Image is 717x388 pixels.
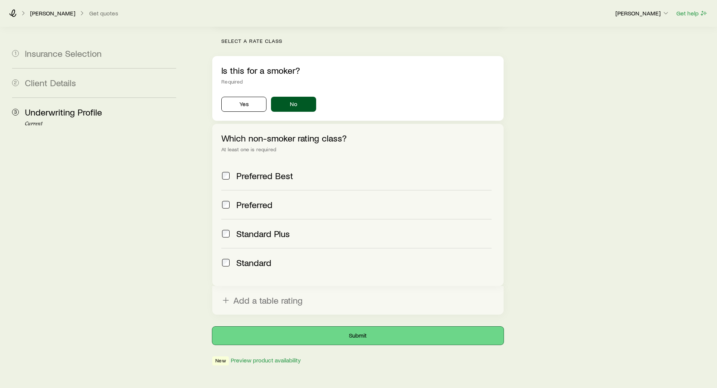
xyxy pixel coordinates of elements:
[12,109,19,116] span: 3
[230,357,301,364] button: Preview product availability
[236,228,290,239] span: Standard Plus
[236,170,293,181] span: Preferred Best
[25,107,102,117] span: Underwriting Profile
[25,77,76,88] span: Client Details
[222,201,230,208] input: Preferred
[222,259,230,266] input: Standard
[221,79,494,85] div: Required
[12,79,19,86] span: 2
[89,10,119,17] button: Get quotes
[221,38,503,44] p: Select a rate class
[215,358,225,365] span: New
[25,121,176,127] p: Current
[212,286,503,315] button: Add a table rating
[221,65,494,76] p: Is this for a smoker?
[221,146,494,152] div: At least one is required
[222,230,230,237] input: Standard Plus
[271,97,316,112] button: No
[221,97,266,112] button: Yes
[236,199,272,210] span: Preferred
[30,9,75,17] p: [PERSON_NAME]
[222,172,230,180] input: Preferred Best
[676,9,708,18] button: Get help
[12,50,19,57] span: 1
[212,327,503,345] button: Submit
[236,257,271,268] span: Standard
[25,48,102,59] span: Insurance Selection
[221,133,494,143] p: Which non-smoker rating class?
[615,9,670,17] p: [PERSON_NAME]
[615,9,670,18] button: [PERSON_NAME]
